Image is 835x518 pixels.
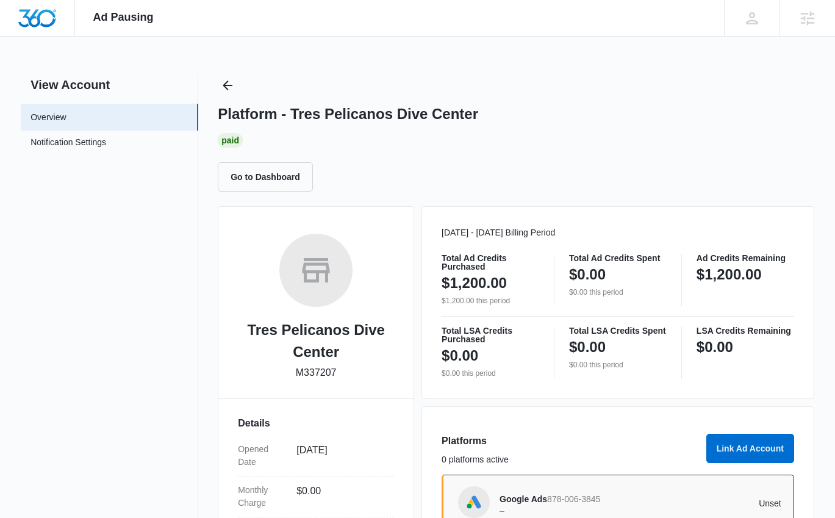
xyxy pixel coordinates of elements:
[442,346,478,365] p: $0.00
[706,434,794,463] button: Link Ad Account
[218,162,313,192] button: Go to Dashboard
[569,359,667,370] p: $0.00 this period
[442,368,539,379] p: $0.00 this period
[569,326,667,335] p: Total LSA Credits Spent
[238,319,394,363] h2: Tres Pelicanos Dive Center
[218,76,237,95] button: Back
[697,337,733,357] p: $0.00
[296,484,384,509] dd: $0.00
[238,416,394,431] h3: Details
[218,133,243,148] div: Paid
[547,494,600,504] span: 878-006-3845
[569,337,606,357] p: $0.00
[569,265,606,284] p: $0.00
[21,76,198,94] h2: View Account
[442,254,539,271] p: Total Ad Credits Purchased
[238,484,287,509] dt: Monthly Charge
[442,295,539,306] p: $1,200.00 this period
[442,326,539,344] p: Total LSA Credits Purchased
[500,506,640,515] p: –
[442,453,699,466] p: 0 platforms active
[500,494,547,504] span: Google Ads
[238,477,394,517] div: Monthly Charge$0.00
[218,105,478,123] h1: Platform - Tres Pelicanos Dive Center
[238,436,394,477] div: Opened Date[DATE]
[569,287,667,298] p: $0.00 this period
[238,443,287,469] dt: Opened Date
[442,226,794,239] p: [DATE] - [DATE] Billing Period
[218,171,320,182] a: Go to Dashboard
[296,365,337,380] p: M337207
[697,254,794,262] p: Ad Credits Remaining
[640,499,781,508] p: Unset
[30,111,66,124] a: Overview
[30,136,106,152] a: Notification Settings
[442,273,507,293] p: $1,200.00
[442,434,699,448] h3: Platforms
[697,326,794,335] p: LSA Credits Remaining
[296,443,384,469] dd: [DATE]
[93,11,154,24] span: Ad Pausing
[465,493,483,511] img: Google Ads
[697,265,762,284] p: $1,200.00
[569,254,667,262] p: Total Ad Credits Spent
